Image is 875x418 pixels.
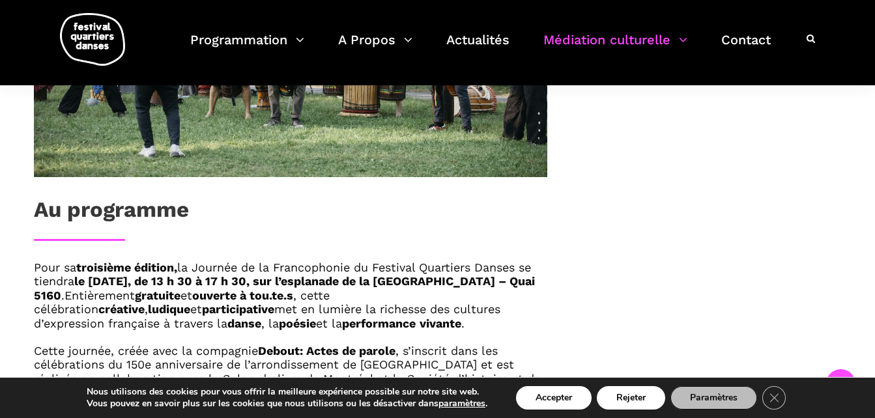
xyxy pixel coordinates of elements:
[202,302,274,316] strong: participative
[34,288,500,330] span: Entièrement et , cette célébration , et met en lumière la richesse des cultures d’expression fran...
[721,29,771,67] a: Contact
[76,260,177,274] strong: troisième édition,
[34,274,535,302] strong: le [DATE], de 13 h 30 à 17 h 30, sur l’esplanade de la [GEOGRAPHIC_DATA] – Quai 5160
[597,386,665,410] button: Rejeter
[135,288,180,302] strong: gratuite
[34,344,541,400] span: Cette journée, créée avec la compagnie , s’inscrit dans les célébrations du 150e anniversaire de ...
[438,398,485,410] button: paramètres
[420,316,461,330] strong: vivante
[342,316,416,330] strong: performance
[762,386,786,410] button: Close GDPR Cookie Banner
[516,386,592,410] button: Accepter
[670,386,757,410] button: Paramètres
[192,288,293,302] strong: ouverte à tou.te.s
[279,316,316,330] strong: poésie
[543,29,687,67] a: Médiation culturelle
[227,316,261,330] strong: danse
[87,398,487,410] p: Vous pouvez en savoir plus sur les cookies que nous utilisons ou les désactiver dans .
[258,344,395,357] strong: Debout: Actes de parole
[98,302,145,316] strong: créative
[148,302,190,316] strong: ludique
[34,260,535,302] span: Pour sa la Journée de la Francophonie du Festival Quartiers Danses se tiendra .
[87,386,487,398] p: Nous utilisons des cookies pour vous offrir la meilleure expérience possible sur notre site web.
[338,29,412,67] a: A Propos
[190,29,304,67] a: Programmation
[446,29,509,67] a: Actualités
[34,197,189,229] h1: Au programme
[60,13,125,66] img: logo-fqd-med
